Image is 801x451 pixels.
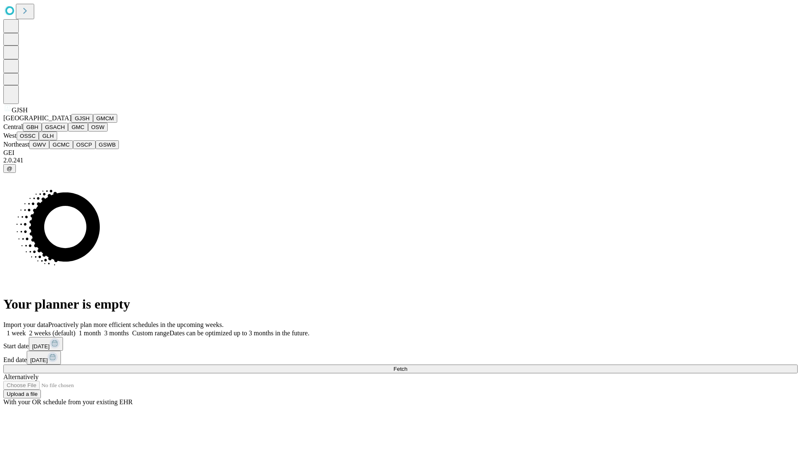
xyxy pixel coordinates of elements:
[393,366,407,372] span: Fetch
[17,132,39,140] button: OSSC
[73,140,96,149] button: OSCP
[23,123,42,132] button: GBH
[3,373,38,380] span: Alternatively
[71,114,93,123] button: GJSH
[48,321,224,328] span: Proactively plan more efficient schedules in the upcoming weeks.
[96,140,119,149] button: GSWB
[93,114,117,123] button: GMCM
[3,296,798,312] h1: Your planner is empty
[42,123,68,132] button: GSACH
[29,140,49,149] button: GWV
[3,337,798,351] div: Start date
[79,329,101,337] span: 1 month
[3,114,71,122] span: [GEOGRAPHIC_DATA]
[39,132,57,140] button: GLH
[104,329,129,337] span: 3 months
[88,123,108,132] button: OSW
[27,351,61,365] button: [DATE]
[12,106,28,114] span: GJSH
[3,149,798,157] div: GEI
[3,321,48,328] span: Import your data
[68,123,88,132] button: GMC
[3,351,798,365] div: End date
[132,329,169,337] span: Custom range
[29,329,76,337] span: 2 weeks (default)
[7,329,26,337] span: 1 week
[3,157,798,164] div: 2.0.241
[3,390,41,398] button: Upload a file
[29,337,63,351] button: [DATE]
[49,140,73,149] button: GCMC
[32,343,50,350] span: [DATE]
[3,164,16,173] button: @
[30,357,48,363] span: [DATE]
[3,123,23,130] span: Central
[7,165,13,172] span: @
[3,365,798,373] button: Fetch
[169,329,309,337] span: Dates can be optimized up to 3 months in the future.
[3,141,29,148] span: Northeast
[3,398,133,405] span: With your OR schedule from your existing EHR
[3,132,17,139] span: West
